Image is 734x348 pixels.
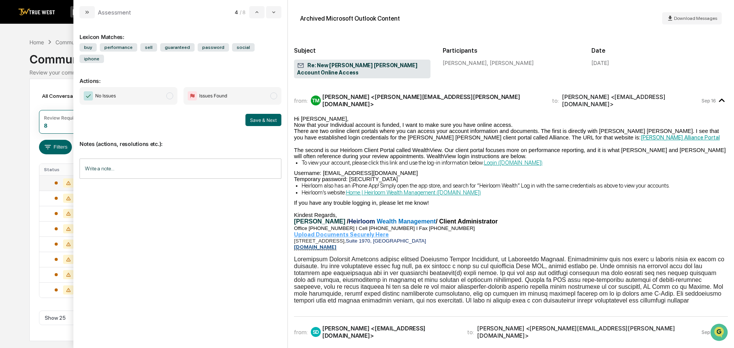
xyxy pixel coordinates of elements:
[377,218,435,225] b: Wealth Management
[8,58,21,72] img: 1746055101610-c473b297-6a78-478c-a979-82029cc54cd1
[552,97,559,104] span: to:
[294,231,389,238] a: Upload Documents Securely Here
[702,329,716,335] time: Tuesday, September 16, 2025 at 2:51:54 PM
[311,95,321,105] div: TM
[294,329,308,336] span: from:
[674,16,717,21] span: Download Messages
[63,96,95,104] span: Attestations
[29,69,705,76] div: Review your communication records across channels
[349,218,375,225] b: Heirloom
[95,92,116,100] span: No Issues
[199,92,227,100] span: Issues Found
[52,93,98,107] a: 🗄️Attestations
[710,323,730,343] iframe: Open customer support
[294,176,728,182] div: Temporary password: [SECURITY_DATA]
[294,128,728,141] div: There are two online client portals where you can access your account information and documents. ...
[294,47,430,54] h2: Subject
[484,159,542,166] a: Login ([DOMAIN_NAME])
[8,97,14,103] div: 🖐️
[702,98,716,104] time: Tuesday, September 16, 2025 at 2:15:26 PM
[467,329,474,336] span: to:
[18,8,55,16] img: logo
[443,60,579,66] div: [PERSON_NAME], [PERSON_NAME]
[294,238,346,244] span: [STREET_ADDRESS],
[39,164,89,175] th: Status
[245,114,281,126] button: Save & Next
[294,225,475,231] span: Office [PHONE_NUMBER] I Cell [PHONE_NUMBER] I Fax [PHONE_NUMBER]
[294,256,724,304] span: Loremipsum Dolorsit Ametcons adipisc elitsed Doeiusmo Tempor Incididunt, ut Laboreetdo Magnaal. E...
[26,58,125,66] div: Start new chat
[302,189,728,196] div: Heirloom’s website:
[294,170,728,176] div: Username: [EMAIL_ADDRESS][DOMAIN_NAME]
[294,200,728,206] div: If you have any trouble logging in, please let me know!
[297,62,427,76] span: Re: New [PERSON_NAME] [PERSON_NAME] Account Online Access
[232,43,255,52] span: social
[302,159,728,166] div: To view your account, please click this link and use the log-in information below:
[562,93,700,108] div: [PERSON_NAME] <[EMAIL_ADDRESS][DOMAIN_NAME]>
[294,122,728,128] div: Now that your Individual account is funded, I want to make sure you have online access.
[44,115,81,121] div: Review Required
[98,9,131,16] div: Assessment
[591,47,728,54] h2: Date
[29,46,705,66] div: Communications Archive
[26,66,97,72] div: We're available if you need us!
[300,15,400,22] div: Archived Microsoft Outlook Content
[662,12,722,24] button: Download Messages
[188,91,197,100] img: Flag
[477,325,700,339] div: [PERSON_NAME] <[PERSON_NAME][EMAIL_ADDRESS][PERSON_NAME][DOMAIN_NAME]>
[39,140,72,154] button: Filters
[54,129,93,135] a: Powered byPylon
[100,43,137,52] span: performance
[55,97,62,103] div: 🗄️
[5,93,52,107] a: 🖐️Preclearance
[294,97,308,104] span: from:
[443,47,579,54] h2: Participants
[436,218,498,225] b: / Client Administrator
[641,134,720,141] a: [PERSON_NAME] Alliance Portal
[76,129,93,135] span: Pylon
[130,61,139,70] button: Start new chat
[235,9,238,15] span: 4
[44,122,47,129] div: 8
[84,91,93,100] img: Checkmark
[160,43,195,52] span: guaranteed
[591,60,609,66] div: [DATE]
[347,218,348,225] b: /
[80,131,281,147] p: Notes (actions, resolutions etc.):
[5,108,51,121] a: 🔎Data Lookup
[80,43,97,52] span: buy
[39,90,97,102] div: All Conversations
[346,189,481,196] a: Home | Heirloom Wealth Management ([DOMAIN_NAME])
[8,16,139,28] p: How can we help?
[8,112,14,118] div: 🔎
[311,327,321,337] div: SD
[294,244,336,250] a: [DOMAIN_NAME]
[294,147,728,159] div: The second is our Heirloom Client Portal called WealthView. Our client portal focuses more on per...
[15,96,49,104] span: Preclearance
[294,212,728,218] div: Kindest Regards,
[240,9,248,15] span: / 8
[29,39,44,45] div: Home
[294,238,728,244] div: Suite 1970, [GEOGRAPHIC_DATA]
[140,43,157,52] span: sell
[302,182,728,189] div: Heirloom also has an iPhone App! Simply open the app store, and search for “Heirloom Wealth”. Log...
[322,93,543,108] div: [PERSON_NAME] <[PERSON_NAME][EMAIL_ADDRESS][PERSON_NAME][DOMAIN_NAME]>
[80,55,104,63] span: iphone
[80,24,281,40] div: Lexicon Matches:
[198,43,229,52] span: password
[80,68,281,84] p: Actions:
[294,218,345,225] b: [PERSON_NAME]
[15,111,48,118] span: Data Lookup
[55,39,117,45] div: Communications Archive
[322,325,458,339] div: [PERSON_NAME] <[EMAIL_ADDRESS][DOMAIN_NAME]>
[294,116,728,122] div: Hi [PERSON_NAME],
